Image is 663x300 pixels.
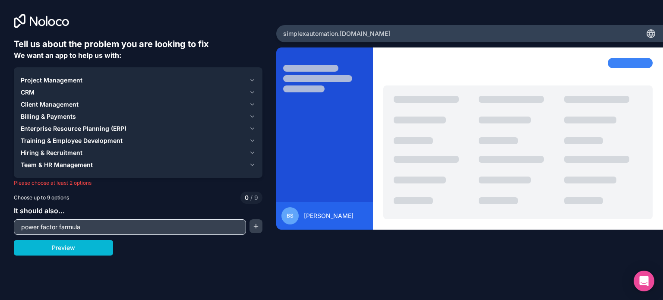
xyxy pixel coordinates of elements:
[21,123,256,135] button: Enterprise Resource Planning (ERP)
[21,159,256,171] button: Team & HR Management
[14,180,262,186] p: Please choose at least 2 options
[21,74,256,86] button: Project Management
[21,148,82,157] span: Hiring & Recruitment
[21,135,256,147] button: Training & Employee Development
[304,212,354,220] span: [PERSON_NAME]
[21,161,93,169] span: Team & HR Management
[21,111,256,123] button: Billing & Payments
[21,100,79,109] span: Client Management
[14,51,121,60] span: We want an app to help us with:
[21,112,76,121] span: Billing & Payments
[249,193,258,202] span: 9
[14,38,262,50] h6: Tell us about the problem you are looking to fix
[21,147,256,159] button: Hiring & Recruitment
[21,124,126,133] span: Enterprise Resource Planning (ERP)
[21,76,82,85] span: Project Management
[21,136,123,145] span: Training & Employee Development
[21,88,35,97] span: CRM
[245,193,249,202] span: 0
[634,271,654,291] div: Open Intercom Messenger
[287,212,294,219] span: BS
[21,98,256,111] button: Client Management
[14,240,113,256] button: Preview
[14,206,65,215] span: It should also...
[283,29,390,38] span: simplexautomation .[DOMAIN_NAME]
[21,86,256,98] button: CRM
[14,194,69,202] span: Choose up to 9 options
[250,194,253,201] span: /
